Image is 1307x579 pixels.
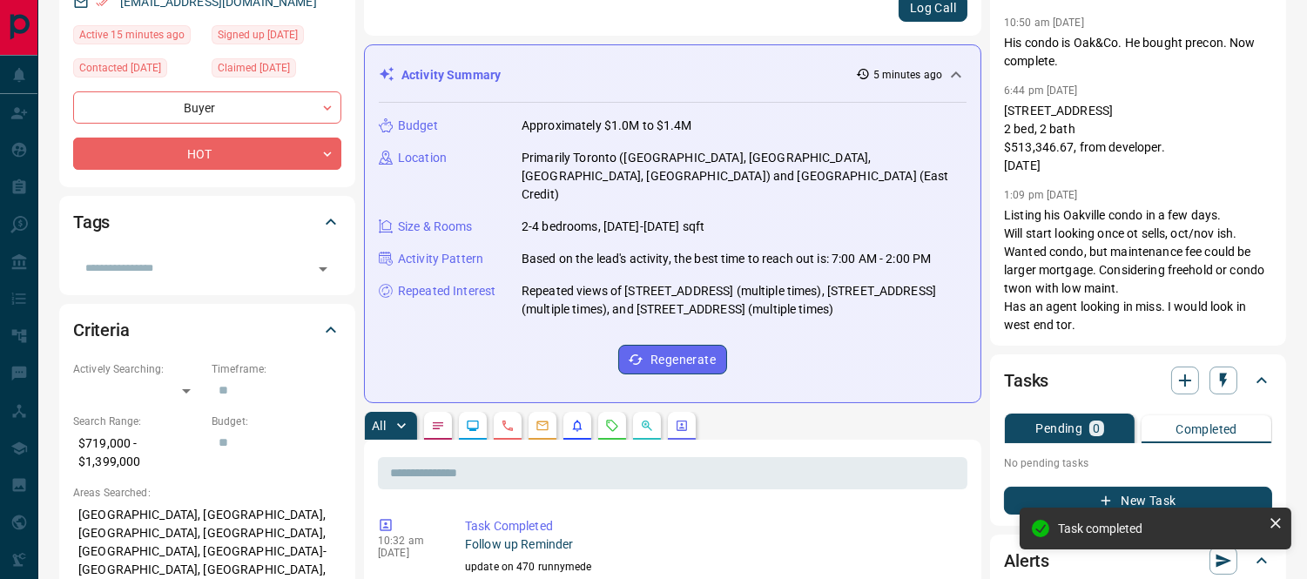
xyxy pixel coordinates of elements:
p: Budget [398,117,438,135]
button: Regenerate [618,345,727,374]
svg: Opportunities [640,419,654,433]
span: Signed up [DATE] [218,26,298,44]
p: No pending tasks [1004,450,1272,476]
p: update on 470 runnymede [465,559,960,575]
svg: Requests [605,419,619,433]
p: Task Completed [465,517,960,535]
div: Sun Sep 07 2025 [73,58,203,83]
p: 1:09 pm [DATE] [1004,189,1078,201]
p: Activity Pattern [398,250,483,268]
div: Buyer [73,91,341,124]
div: Task completed [1058,522,1262,535]
p: Actively Searching: [73,361,203,377]
p: Based on the lead's activity, the best time to reach out is: 7:00 AM - 2:00 PM [522,250,931,268]
p: Pending [1035,422,1082,434]
p: Timeframe: [212,361,341,377]
svg: Notes [431,419,445,433]
div: Criteria [73,309,341,351]
button: Open [311,257,335,281]
p: Size & Rooms [398,218,473,236]
svg: Agent Actions [675,419,689,433]
h2: Tasks [1004,367,1048,394]
p: [DATE] [378,547,439,559]
p: 5 minutes ago [873,67,942,83]
h2: Alerts [1004,547,1049,575]
h2: Criteria [73,316,130,344]
div: Tasks [1004,360,1272,401]
p: Location [398,149,447,167]
p: 10:32 am [378,535,439,547]
p: [STREET_ADDRESS] 2 bed, 2 bath $513,346.67, from developer. [DATE] [1004,102,1272,175]
p: Follow up Reminder [465,535,960,554]
div: Sun Sep 07 2025 [212,58,341,83]
p: Budget: [212,414,341,429]
p: 0 [1093,422,1100,434]
h2: Tags [73,208,110,236]
p: Areas Searched: [73,485,341,501]
p: 6:44 pm [DATE] [1004,84,1078,97]
p: 2-4 bedrooms, [DATE]-[DATE] sqft [522,218,704,236]
p: His condo is Oak&Co. He bought precon. Now complete. [1004,34,1272,71]
p: Listing his Oakville condo in a few days. Will start looking once ot sells, oct/nov ish. Wanted c... [1004,206,1272,334]
p: Primarily Toronto ([GEOGRAPHIC_DATA], [GEOGRAPHIC_DATA], [GEOGRAPHIC_DATA], [GEOGRAPHIC_DATA]) an... [522,149,967,204]
p: Approximately $1.0M to $1.4M [522,117,692,135]
div: Tue Sep 16 2025 [73,25,203,50]
p: Repeated views of [STREET_ADDRESS] (multiple times), [STREET_ADDRESS] (multiple times), and [STRE... [522,282,967,319]
svg: Emails [536,419,549,433]
svg: Calls [501,419,515,433]
p: Search Range: [73,414,203,429]
p: Repeated Interest [398,282,495,300]
p: Activity Summary [401,66,501,84]
svg: Lead Browsing Activity [466,419,480,433]
span: Active 15 minutes ago [79,26,185,44]
div: HOT [73,138,341,170]
div: Tags [73,201,341,243]
button: New Task [1004,487,1272,515]
span: Contacted [DATE] [79,59,161,77]
div: Activity Summary5 minutes ago [379,59,967,91]
p: All [372,420,386,432]
svg: Listing Alerts [570,419,584,433]
p: $719,000 - $1,399,000 [73,429,203,476]
div: Sat Sep 06 2025 [212,25,341,50]
p: Completed [1176,423,1237,435]
p: 10:50 am [DATE] [1004,17,1084,29]
span: Claimed [DATE] [218,59,290,77]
